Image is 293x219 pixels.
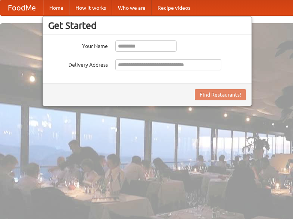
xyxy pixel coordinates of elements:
[48,20,246,31] h3: Get Started
[112,0,152,15] a: Who we are
[48,40,108,50] label: Your Name
[69,0,112,15] a: How it works
[195,89,246,100] button: Find Restaurants!
[43,0,69,15] a: Home
[152,0,196,15] a: Recipe videos
[0,0,43,15] a: FoodMe
[48,59,108,69] label: Delivery Address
